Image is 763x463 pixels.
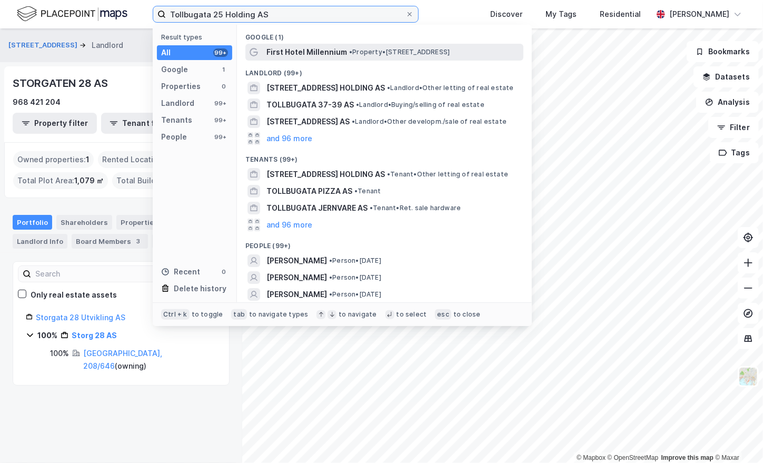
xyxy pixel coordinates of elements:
[237,233,532,252] div: People (99+)
[161,131,187,143] div: People
[101,113,179,134] button: Tenant filter
[220,82,228,91] div: 0
[13,234,67,249] div: Landlord Info
[329,290,381,299] span: Person • [DATE]
[329,257,332,264] span: •
[174,282,226,295] div: Delete history
[266,202,368,214] span: TOLLBUGATA JERNVARE AS
[687,41,759,62] button: Bookmarks
[693,66,759,87] button: Datasets
[490,8,522,21] div: Discover
[161,309,190,320] div: Ctrl + k
[116,215,175,230] div: Properties
[266,271,327,284] span: [PERSON_NAME]
[600,8,641,21] div: Residential
[387,84,390,92] span: •
[356,101,359,109] span: •
[17,5,127,23] img: logo.f888ab2527a4732fd821a326f86c7f29.svg
[161,63,188,76] div: Google
[237,25,532,44] div: Google (1)
[86,153,90,166] span: 1
[266,254,327,267] span: [PERSON_NAME]
[13,172,108,189] div: Total Plot Area :
[349,48,352,56] span: •
[738,367,758,387] img: Z
[98,151,177,168] div: Rented Locations :
[152,234,220,249] div: Transactions
[192,310,223,319] div: to toggle
[387,170,390,178] span: •
[92,39,123,52] div: Landlord
[237,147,532,166] div: Tenants (99+)
[669,8,729,21] div: [PERSON_NAME]
[13,96,61,109] div: 968 421 204
[577,454,606,461] a: Mapbox
[249,310,308,319] div: to navigate types
[266,185,352,198] span: TOLLBUGATA PIZZA AS
[213,133,228,141] div: 99+
[220,268,228,276] div: 0
[213,99,228,107] div: 99+
[72,234,148,249] div: Board Members
[161,80,201,93] div: Properties
[339,310,376,319] div: to navigate
[266,115,350,128] span: [STREET_ADDRESS] AS
[31,289,117,301] div: Only real estate assets
[133,236,144,247] div: 3
[161,46,171,59] div: All
[329,257,381,265] span: Person • [DATE]
[661,454,714,461] a: Improve this map
[354,187,381,195] span: Tenant
[72,331,117,340] a: Storg 28 AS
[13,113,97,134] button: Property filter
[266,132,312,145] button: and 96 more
[387,170,508,179] span: Tenant • Other letting of real estate
[13,215,52,230] div: Portfolio
[237,61,532,80] div: Landlord (99+)
[370,204,373,212] span: •
[56,215,112,230] div: Shareholders
[710,412,763,463] div: Chatt-widget
[435,309,451,320] div: esc
[453,310,481,319] div: to close
[354,187,358,195] span: •
[161,97,194,110] div: Landlord
[31,266,157,282] input: Search
[266,168,385,181] span: [STREET_ADDRESS] HOLDING AS
[37,329,57,342] div: 100%
[161,265,200,278] div: Recent
[266,98,354,111] span: TOLLBUGATA 37-39 AS
[83,347,216,372] div: ( owning )
[710,142,759,163] button: Tags
[13,151,94,168] div: Owned properties :
[352,117,355,125] span: •
[397,310,427,319] div: to select
[329,290,332,298] span: •
[349,48,450,56] span: Property • [STREET_ADDRESS]
[166,6,405,22] input: Search by address, cadastre, landlords, tenants or people
[213,48,228,57] div: 99+
[370,204,461,212] span: Tenant • Ret. sale hardware
[213,116,228,124] div: 99+
[546,8,577,21] div: My Tags
[220,65,228,74] div: 1
[352,117,507,126] span: Landlord • Other developm./sale of real estate
[8,40,80,51] button: [STREET_ADDRESS]
[696,92,759,113] button: Analysis
[266,288,327,301] span: [PERSON_NAME]
[83,349,162,370] a: [GEOGRAPHIC_DATA], 208/646
[231,309,247,320] div: tab
[387,84,514,92] span: Landlord • Other letting of real estate
[13,75,110,92] div: STORGATEN 28 AS
[161,33,232,41] div: Result types
[329,273,381,282] span: Person • [DATE]
[710,412,763,463] iframe: Chat Widget
[329,273,332,281] span: •
[266,46,347,58] span: First Hotel Millennium
[608,454,659,461] a: OpenStreetMap
[50,347,69,360] div: 100%
[161,114,192,126] div: Tenants
[708,117,759,138] button: Filter
[266,219,312,231] button: and 96 more
[112,172,211,189] div: Total Buildings Area :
